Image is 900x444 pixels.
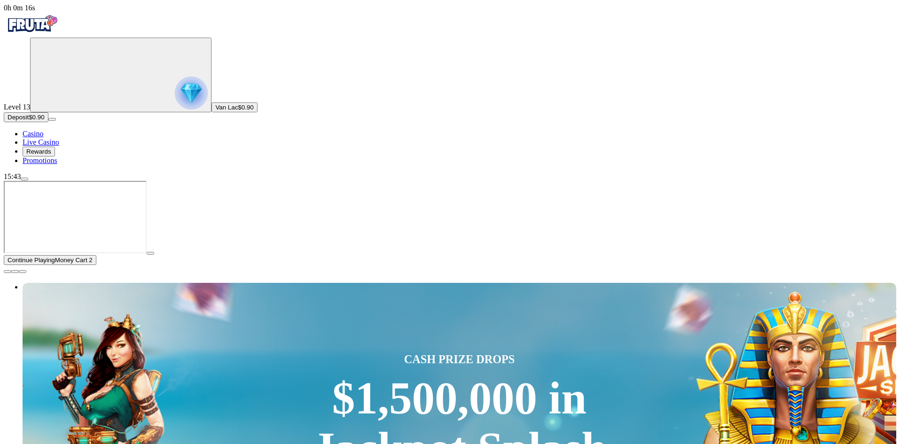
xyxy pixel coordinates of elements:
[211,102,257,112] button: Van Lac$0.90
[23,138,59,146] a: Live Casino
[29,114,44,121] span: $0.90
[4,4,35,12] span: user session time
[147,252,154,255] button: play icon
[30,38,211,112] button: reward progress
[4,12,60,36] img: Fruta
[55,257,93,264] span: Money Cart 2
[4,29,60,37] a: Fruta
[4,103,30,111] span: Level 13
[175,77,208,109] img: reward progress
[4,130,896,165] nav: Main menu
[4,12,896,165] nav: Primary
[4,181,147,253] iframe: Money Cart 2
[26,148,51,155] span: Rewards
[19,270,26,273] button: fullscreen icon
[23,130,43,138] a: Casino
[11,270,19,273] button: chevron-down icon
[238,104,253,111] span: $0.90
[4,270,11,273] button: close icon
[8,114,29,121] span: Deposit
[23,156,57,164] a: Promotions
[23,147,55,156] button: Rewards
[4,255,96,265] button: Continue PlayingMoney Cart 2
[404,351,515,368] span: CASH PRIZE DROPS
[4,172,21,180] span: 15:43
[48,118,56,121] button: menu
[4,112,48,122] button: Depositplus icon$0.90
[215,104,238,111] span: Van Lac
[8,257,55,264] span: Continue Playing
[21,178,28,180] button: menu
